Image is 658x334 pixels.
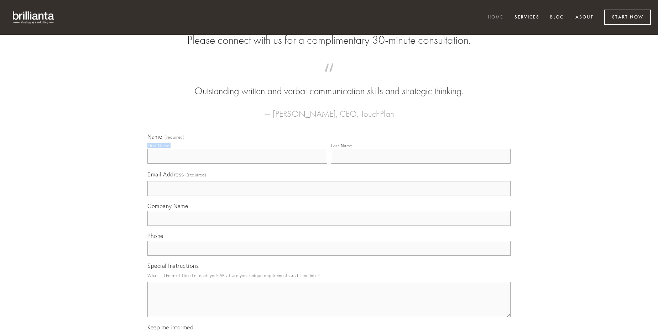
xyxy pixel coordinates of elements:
[545,12,569,23] a: Blog
[187,170,207,180] span: (required)
[604,10,651,25] a: Start Now
[7,7,61,28] img: brillianta - research, strategy, marketing
[159,70,499,98] blockquote: Outstanding written and verbal communication skills and strategic thinking.
[159,70,499,84] span: “
[147,324,193,331] span: Keep me informed
[164,135,184,139] span: (required)
[147,143,169,148] div: First Name
[147,171,184,178] span: Email Address
[147,271,511,280] p: What is the best time to reach you? What are your unique requirements and timelines?
[147,262,199,269] span: Special Instructions
[159,98,499,121] figcaption: — [PERSON_NAME], CEO, TouchPlan
[147,133,162,140] span: Name
[483,12,508,23] a: Home
[510,12,544,23] a: Services
[331,143,352,148] div: Last Name
[147,232,163,239] span: Phone
[571,12,598,23] a: About
[147,202,188,210] span: Company Name
[147,33,511,47] h2: Please connect with us for a complimentary 30-minute consultation.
